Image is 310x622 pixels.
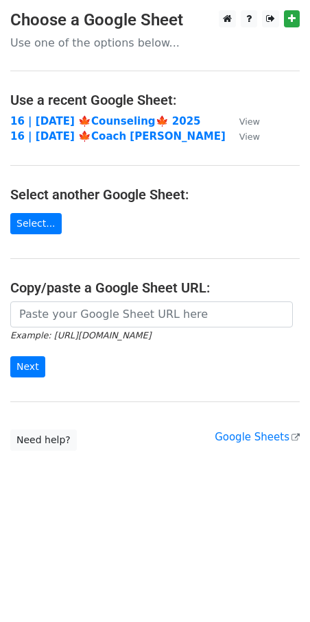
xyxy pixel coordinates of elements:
[215,431,300,443] a: Google Sheets
[10,92,300,108] h4: Use a recent Google Sheet:
[10,301,293,327] input: Paste your Google Sheet URL here
[10,115,201,127] a: 16 | [DATE] 🍁Counseling🍁 2025
[10,10,300,30] h3: Choose a Google Sheet
[10,130,226,142] a: 16 | [DATE] 🍁Coach [PERSON_NAME]
[10,430,77,451] a: Need help?
[10,330,151,340] small: Example: [URL][DOMAIN_NAME]
[226,130,260,142] a: View
[10,213,62,234] a: Select...
[226,115,260,127] a: View
[239,116,260,127] small: View
[10,186,300,203] h4: Select another Google Sheet:
[10,36,300,50] p: Use one of the options below...
[10,356,45,377] input: Next
[10,279,300,296] h4: Copy/paste a Google Sheet URL:
[239,132,260,142] small: View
